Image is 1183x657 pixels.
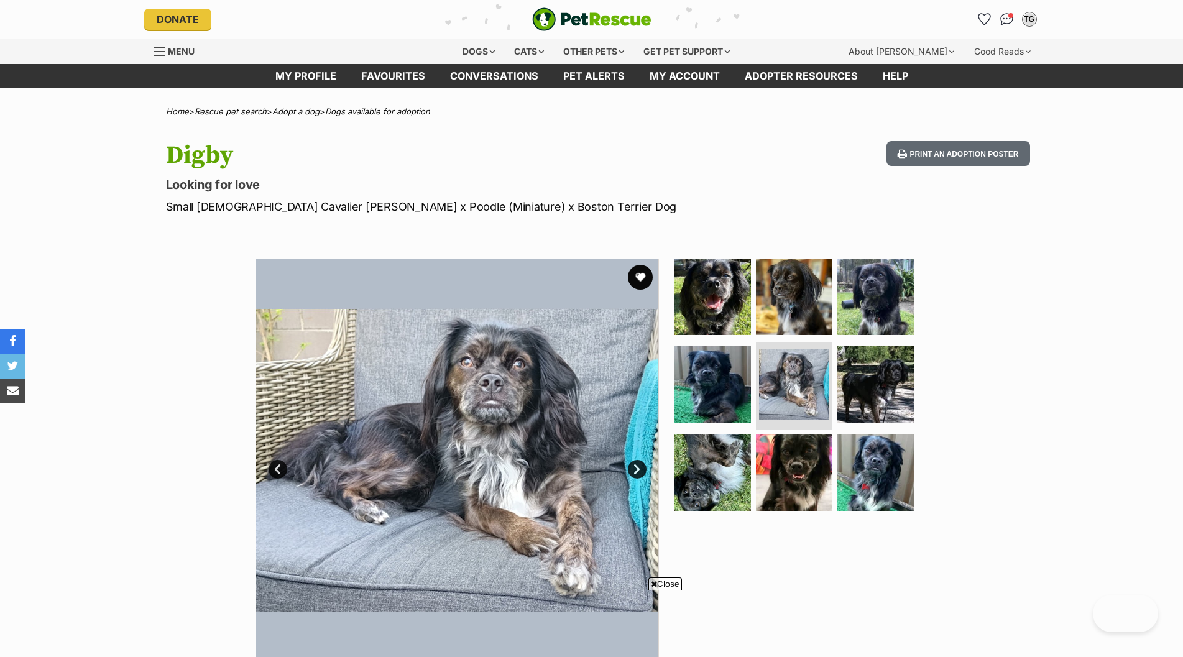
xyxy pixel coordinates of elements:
iframe: Help Scout Beacon - Open [1093,595,1158,632]
a: Help [870,64,921,88]
a: Menu [154,39,203,62]
h1: Digby [166,141,692,170]
a: My profile [263,64,349,88]
img: chat-41dd97257d64d25036548639549fe6c8038ab92f7586957e7f3b1b290dea8141.svg [1000,13,1013,25]
div: Dogs [454,39,504,64]
img: Photo of Digby [759,349,829,420]
img: Photo of Digby [756,434,832,511]
a: Favourites [975,9,995,29]
div: Other pets [555,39,633,64]
a: Pet alerts [551,64,637,88]
a: Prev [269,460,287,479]
a: PetRescue [532,7,651,31]
a: Conversations [997,9,1017,29]
a: My account [637,64,732,88]
div: TG [1023,13,1036,25]
button: My account [1020,9,1039,29]
div: Good Reads [965,39,1039,64]
iframe: Advertisement [366,595,818,651]
p: Small [DEMOGRAPHIC_DATA] Cavalier [PERSON_NAME] x Poodle (Miniature) x Boston Terrier Dog [166,198,692,215]
a: Favourites [349,64,438,88]
a: Home [166,106,189,116]
img: Photo of Digby [837,434,914,511]
a: Adopt a dog [272,106,320,116]
p: Looking for love [166,176,692,193]
a: Rescue pet search [195,106,267,116]
ul: Account quick links [975,9,1039,29]
img: Photo of Digby [674,434,751,511]
span: Close [648,577,682,590]
div: Get pet support [635,39,739,64]
img: Photo of Digby [837,346,914,423]
a: Dogs available for adoption [325,106,430,116]
div: About [PERSON_NAME] [840,39,963,64]
img: Photo of Digby [674,259,751,335]
button: favourite [628,265,653,290]
img: Photo of Digby [756,259,832,335]
a: Adopter resources [732,64,870,88]
div: Cats [505,39,553,64]
img: Photo of Digby [837,259,914,335]
span: Menu [168,46,195,57]
img: logo-e224e6f780fb5917bec1dbf3a21bbac754714ae5b6737aabdf751b685950b380.svg [532,7,651,31]
div: > > > [135,107,1049,116]
a: Donate [144,9,211,30]
img: Photo of Digby [674,346,751,423]
a: Next [628,460,647,479]
button: Print an adoption poster [886,141,1029,167]
a: conversations [438,64,551,88]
